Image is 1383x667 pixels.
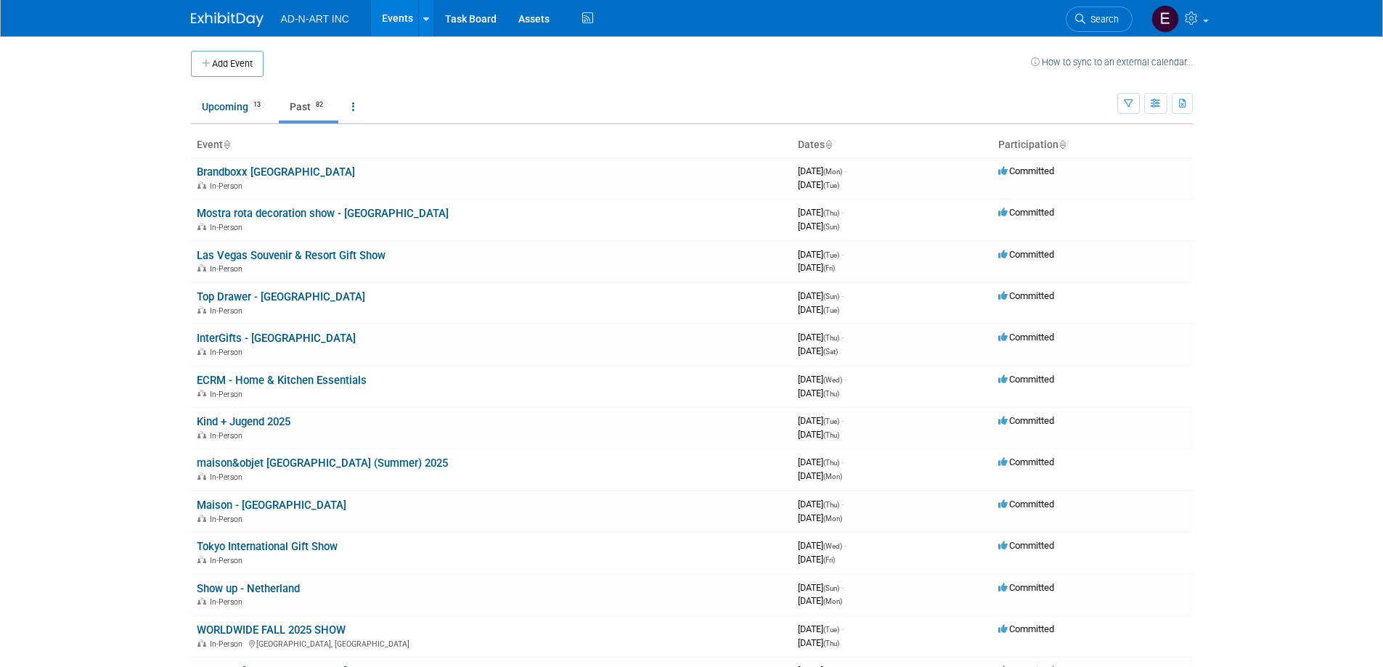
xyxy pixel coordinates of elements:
span: (Tue) [823,251,839,259]
span: [DATE] [798,165,846,176]
span: - [841,499,844,510]
span: (Sun) [823,292,839,300]
th: Dates [792,133,992,157]
span: In-Person [210,390,247,399]
span: - [844,165,846,176]
a: Show up - Netherland [197,582,300,595]
span: [DATE] [798,415,844,426]
span: [DATE] [798,179,839,190]
img: In-Person Event [197,390,206,397]
a: Search [1066,7,1133,32]
span: In-Person [210,639,247,649]
a: Top Drawer - [GEOGRAPHIC_DATA] [197,290,365,303]
span: - [841,207,844,218]
span: Committed [998,623,1054,634]
span: 13 [249,99,265,110]
span: Committed [998,415,1054,426]
img: In-Person Event [197,306,206,314]
span: [DATE] [798,554,835,565]
a: Mostra rota decoration show - [GEOGRAPHIC_DATA] [197,207,449,220]
a: How to sync to an external calendar... [1031,57,1193,67]
span: (Tue) [823,306,839,314]
span: [DATE] [798,290,844,301]
span: Committed [998,332,1054,343]
span: [DATE] [798,388,839,398]
span: (Sun) [823,584,839,592]
span: (Fri) [823,556,835,564]
img: In-Person Event [197,431,206,438]
span: (Thu) [823,390,839,398]
span: (Thu) [823,431,839,439]
span: [DATE] [798,595,842,606]
span: - [841,582,844,593]
span: (Thu) [823,334,839,342]
img: In-Person Event [197,639,206,647]
a: Kind + Jugend 2025 [197,415,290,428]
span: (Mon) [823,597,842,605]
span: [DATE] [798,637,839,648]
span: [DATE] [798,332,844,343]
span: (Thu) [823,501,839,509]
span: In-Person [210,306,247,316]
a: Upcoming13 [191,93,276,120]
span: - [844,540,846,551]
img: In-Person Event [197,515,206,522]
span: (Sat) [823,348,838,356]
span: [DATE] [798,262,835,273]
a: Sort by Start Date [825,139,832,150]
span: (Tue) [823,181,839,189]
span: [DATE] [798,540,846,551]
a: InterGifts - [GEOGRAPHIC_DATA] [197,332,356,345]
a: Sort by Participation Type [1058,139,1066,150]
span: Committed [998,540,1054,551]
span: [DATE] [798,499,844,510]
span: Committed [998,499,1054,510]
button: Add Event [191,51,264,77]
a: Maison - [GEOGRAPHIC_DATA] [197,499,346,512]
span: In-Person [210,472,247,482]
span: Committed [998,374,1054,385]
span: [DATE] [798,345,838,356]
span: In-Person [210,348,247,357]
img: In-Person Event [197,472,206,480]
span: 82 [311,99,327,110]
img: In-Person Event [197,348,206,355]
span: - [841,623,844,634]
span: [DATE] [798,221,839,232]
a: Tokyo International Gift Show [197,540,338,553]
img: In-Person Event [197,597,206,605]
span: In-Person [210,556,247,565]
span: In-Person [210,597,247,607]
th: Event [191,133,792,157]
span: In-Person [210,223,247,232]
a: Brandboxx [GEOGRAPHIC_DATA] [197,165,355,179]
span: In-Person [210,181,247,191]
span: In-Person [210,264,247,274]
a: ECRM - Home & Kitchen Essentials [197,374,367,387]
span: (Thu) [823,209,839,217]
img: ExhibitDay [191,12,264,27]
span: - [841,332,844,343]
span: [DATE] [798,374,846,385]
span: (Tue) [823,626,839,634]
span: [DATE] [798,582,844,593]
span: (Mon) [823,168,842,176]
span: - [841,415,844,426]
span: - [841,290,844,301]
span: (Mon) [823,515,842,523]
span: [DATE] [798,512,842,523]
span: - [841,457,844,467]
div: [GEOGRAPHIC_DATA], [GEOGRAPHIC_DATA] [197,637,786,649]
a: Past82 [279,93,338,120]
span: [DATE] [798,429,839,440]
span: Committed [998,207,1054,218]
span: (Wed) [823,542,842,550]
span: Committed [998,582,1054,593]
span: In-Person [210,431,247,441]
span: Committed [998,249,1054,260]
span: Committed [998,457,1054,467]
span: Search [1085,14,1119,25]
span: AD-N-ART INC [281,13,349,25]
img: In-Person Event [197,223,206,230]
span: (Thu) [823,639,839,647]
